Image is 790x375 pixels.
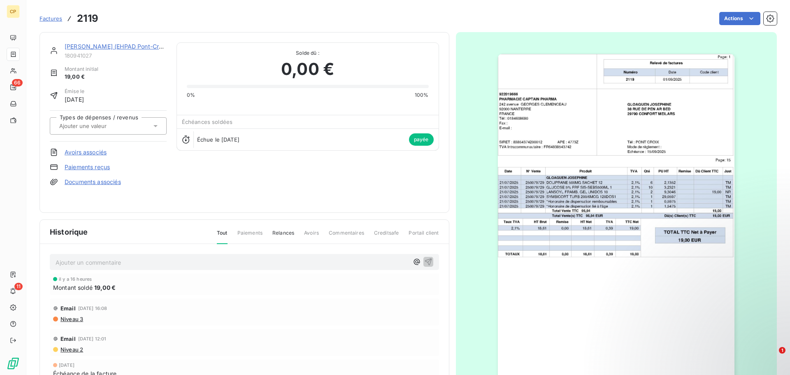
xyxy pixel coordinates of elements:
span: Historique [50,226,88,238]
span: Solde dû : [187,49,429,57]
h3: 2119 [77,11,98,26]
span: [DATE] [65,95,84,104]
span: Émise le [65,88,84,95]
span: [DATE] 12:01 [78,336,107,341]
span: 19,00 € [94,283,116,292]
a: Avoirs associés [65,148,107,156]
span: Factures [39,15,62,22]
span: Échéances soldées [182,119,233,125]
span: 1 [779,347,785,354]
img: Logo LeanPay [7,357,20,370]
span: Montant initial [65,65,98,73]
span: Avoirs [304,229,319,243]
span: 100% [415,91,429,99]
span: 180941027 [65,52,167,59]
span: [DATE] [59,363,74,368]
span: Commentaires [329,229,364,243]
span: Niveau 2 [60,346,83,353]
input: Ajouter une valeur [58,122,141,130]
span: 66 [12,79,23,86]
span: Creditsafe [374,229,399,243]
span: Relances [272,229,294,243]
div: CP [7,5,20,18]
span: Tout [217,229,228,244]
span: Niveau 3 [60,316,83,322]
span: Portail client [409,229,439,243]
span: 19,00 € [65,73,98,81]
button: Actions [719,12,760,25]
a: Factures [39,14,62,23]
span: 11 [14,283,23,290]
a: Documents associés [65,178,121,186]
span: 0,00 € [281,57,334,82]
span: Paiements [237,229,263,243]
span: Email [60,305,76,312]
span: Email [60,335,76,342]
span: [DATE] 16:08 [78,306,107,311]
a: Paiements reçus [65,163,110,171]
span: il y a 16 heures [59,277,92,282]
span: payée [409,133,434,146]
span: Montant soldé [53,283,93,292]
a: [PERSON_NAME] (EHPAD Pont-Croix) [65,43,169,50]
span: 0% [187,91,195,99]
span: Échue le [DATE] [197,136,239,143]
iframe: Intercom live chat [762,347,782,367]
